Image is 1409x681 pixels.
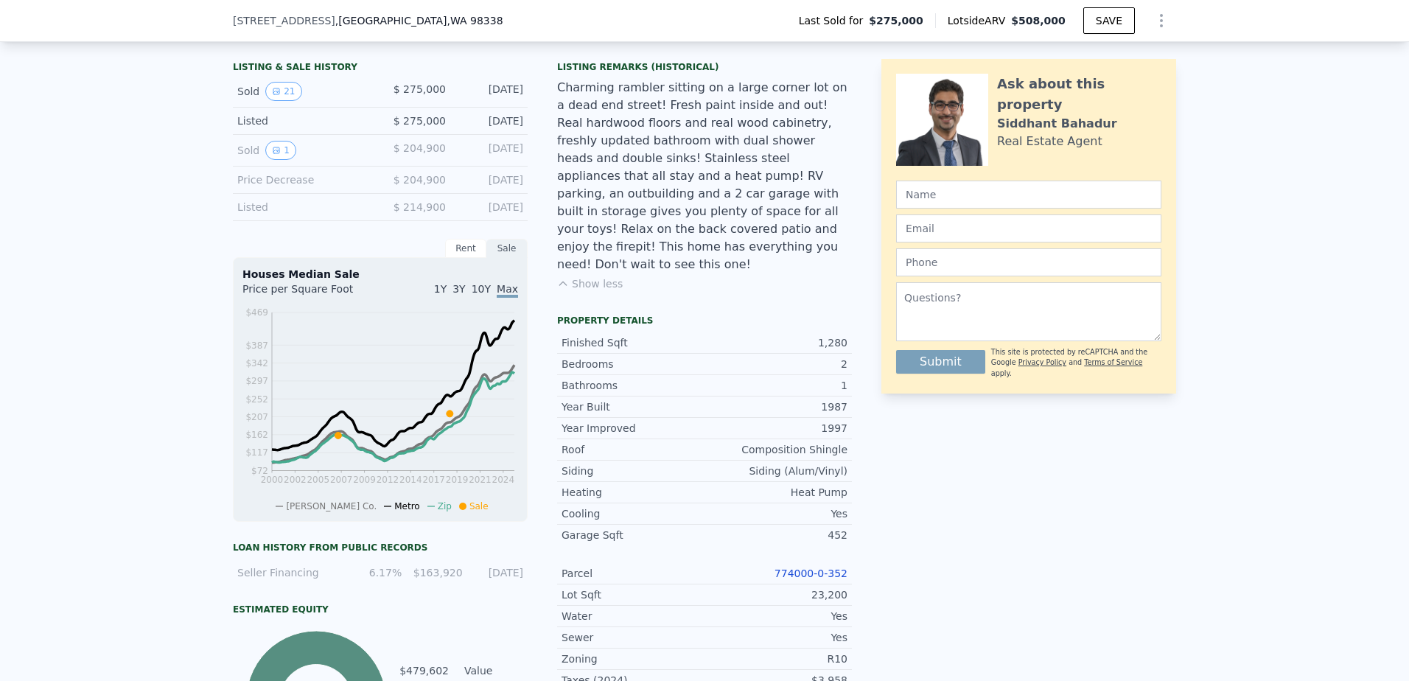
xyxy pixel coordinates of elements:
[394,83,446,95] span: $ 275,000
[286,501,377,511] span: [PERSON_NAME] Co.
[704,378,847,393] div: 1
[704,528,847,542] div: 452
[353,475,376,485] tspan: 2009
[245,340,268,351] tspan: $387
[434,283,447,295] span: 1Y
[458,141,523,160] div: [DATE]
[704,630,847,645] div: Yes
[446,475,469,485] tspan: 2019
[557,315,852,326] div: Property details
[704,587,847,602] div: 23,200
[438,501,452,511] span: Zip
[562,652,704,666] div: Zoning
[458,113,523,128] div: [DATE]
[562,399,704,414] div: Year Built
[497,283,518,298] span: Max
[335,13,503,28] span: , [GEOGRAPHIC_DATA]
[704,652,847,666] div: R10
[445,239,486,258] div: Rent
[1084,358,1142,366] a: Terms of Service
[447,15,503,27] span: , WA 98338
[775,567,847,579] a: 774000-0-352
[245,394,268,405] tspan: $252
[461,663,528,679] td: Value
[237,141,368,160] div: Sold
[233,604,528,615] div: Estimated Equity
[284,475,307,485] tspan: 2002
[237,200,368,214] div: Listed
[245,358,268,369] tspan: $342
[330,475,353,485] tspan: 2007
[997,115,1117,133] div: Siddhant Bahadur
[557,79,852,273] div: Charming rambler sitting on a large corner lot on a dead end street! Fresh paint inside and out! ...
[562,566,704,581] div: Parcel
[472,565,523,580] div: [DATE]
[245,412,268,422] tspan: $207
[562,335,704,350] div: Finished Sqft
[562,528,704,542] div: Garage Sqft
[948,13,1011,28] span: Lotside ARV
[399,663,450,679] td: $479,602
[704,506,847,521] div: Yes
[233,542,528,553] div: Loan history from public records
[422,475,445,485] tspan: 2017
[704,485,847,500] div: Heat Pump
[704,609,847,624] div: Yes
[492,475,515,485] tspan: 2024
[562,421,704,436] div: Year Improved
[562,442,704,457] div: Roof
[233,13,335,28] span: [STREET_ADDRESS]
[265,141,296,160] button: View historical data
[237,565,341,580] div: Seller Financing
[245,447,268,458] tspan: $117
[704,464,847,478] div: Siding (Alum/Vinyl)
[896,350,985,374] button: Submit
[242,267,518,282] div: Houses Median Sale
[997,74,1161,115] div: Ask about this property
[997,133,1102,150] div: Real Estate Agent
[469,501,489,511] span: Sale
[704,421,847,436] div: 1997
[557,276,623,291] button: Show less
[562,609,704,624] div: Water
[452,283,465,295] span: 3Y
[458,200,523,214] div: [DATE]
[237,82,368,101] div: Sold
[469,475,492,485] tspan: 2021
[399,475,422,485] tspan: 2014
[245,376,268,386] tspan: $297
[245,307,268,318] tspan: $469
[562,587,704,602] div: Lot Sqft
[242,282,380,305] div: Price per Square Foot
[237,172,368,187] div: Price Decrease
[458,82,523,101] div: [DATE]
[562,485,704,500] div: Heating
[233,61,528,76] div: LISTING & SALE HISTORY
[799,13,870,28] span: Last Sold for
[350,565,402,580] div: 6.17%
[394,501,419,511] span: Metro
[458,172,523,187] div: [DATE]
[869,13,923,28] span: $275,000
[896,248,1161,276] input: Phone
[394,115,446,127] span: $ 275,000
[472,283,491,295] span: 10Y
[562,378,704,393] div: Bathrooms
[486,239,528,258] div: Sale
[896,181,1161,209] input: Name
[307,475,329,485] tspan: 2005
[704,442,847,457] div: Composition Shingle
[237,113,368,128] div: Listed
[245,430,268,440] tspan: $162
[704,357,847,371] div: 2
[394,142,446,154] span: $ 204,900
[261,475,284,485] tspan: 2000
[1011,15,1066,27] span: $508,000
[251,466,268,476] tspan: $72
[377,475,399,485] tspan: 2012
[562,506,704,521] div: Cooling
[1147,6,1176,35] button: Show Options
[991,347,1161,379] div: This site is protected by reCAPTCHA and the Google and apply.
[704,335,847,350] div: 1,280
[557,61,852,73] div: Listing Remarks (Historical)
